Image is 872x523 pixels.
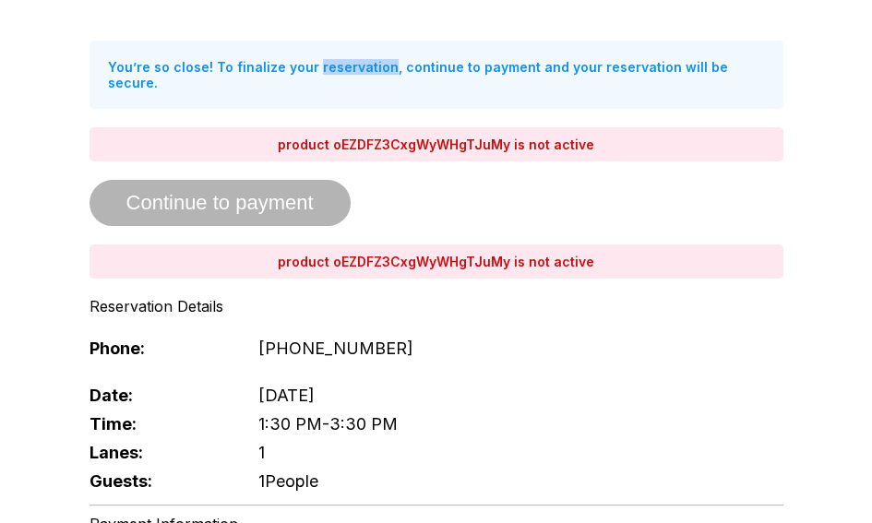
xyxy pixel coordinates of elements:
div: product oEZDFZ3CxgWyWHgTJuMy is not active [90,127,783,161]
div: Reservation Details [90,297,783,315]
span: Lanes: [90,443,228,462]
span: 1 People [258,471,318,491]
span: 1:30 PM - 3:30 PM [258,414,398,434]
span: Time: [90,414,228,434]
div: product oEZDFZ3CxgWyWHgTJuMy is not active [90,244,783,279]
span: Guests: [90,471,228,491]
span: 1 [258,443,265,462]
span: Date: [90,386,228,405]
div: You’re so close! To finalize your reservation, continue to payment and your reservation will be s... [90,41,783,109]
span: [PHONE_NUMBER] [258,339,413,358]
span: Phone: [90,339,228,358]
span: [DATE] [258,386,315,405]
